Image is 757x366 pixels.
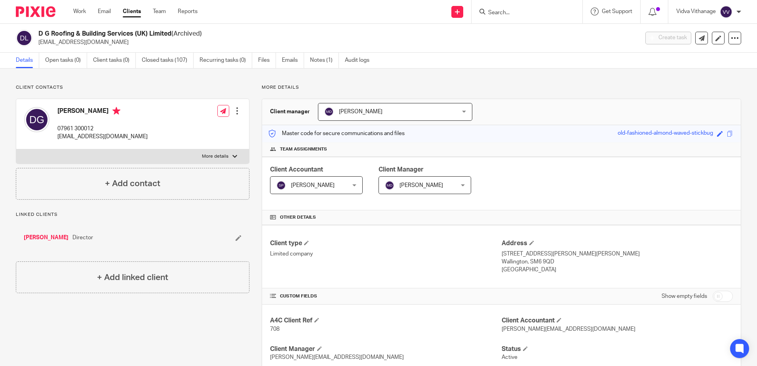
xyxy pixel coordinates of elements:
[502,239,733,248] h4: Address
[73,8,86,15] a: Work
[258,53,276,68] a: Files
[270,355,404,360] span: [PERSON_NAME][EMAIL_ADDRESS][DOMAIN_NAME]
[310,53,339,68] a: Notes (1)
[502,250,733,258] p: [STREET_ADDRESS][PERSON_NAME][PERSON_NAME]
[502,266,733,274] p: [GEOGRAPHIC_DATA]
[602,9,632,14] span: Get Support
[16,30,32,46] img: svg%3E
[282,53,304,68] a: Emails
[57,125,148,133] p: 07961 300012
[57,133,148,141] p: [EMAIL_ADDRESS][DOMAIN_NAME]
[280,146,327,152] span: Team assignments
[270,108,310,116] h3: Client manager
[16,6,55,17] img: Pixie
[270,326,280,332] span: 708
[280,214,316,221] span: Other details
[97,271,168,284] h4: + Add linked client
[24,107,49,132] img: svg%3E
[105,177,160,190] h4: + Add contact
[268,130,405,137] p: Master code for secure communications and files
[618,129,713,138] div: old-fashioned-almond-waved-stickbug
[57,107,148,117] h4: [PERSON_NAME]
[200,53,252,68] a: Recurring tasks (0)
[112,107,120,115] i: Primary
[142,53,194,68] a: Closed tasks (107)
[399,183,443,188] span: [PERSON_NAME]
[270,345,501,353] h4: Client Manager
[502,355,517,360] span: Active
[202,153,228,160] p: More details
[16,212,249,218] p: Linked clients
[502,326,635,332] span: [PERSON_NAME][EMAIL_ADDRESS][DOMAIN_NAME]
[502,258,733,266] p: Wallington, SM6 9QD
[72,234,93,242] span: Director
[270,166,323,173] span: Client Accountant
[276,181,286,190] img: svg%3E
[502,316,733,325] h4: Client Accountant
[171,30,202,37] span: (Archived)
[16,53,39,68] a: Details
[324,107,334,116] img: svg%3E
[345,53,375,68] a: Audit logs
[153,8,166,15] a: Team
[662,292,707,300] label: Show empty fields
[645,32,691,44] button: Create task
[38,38,633,46] p: [EMAIL_ADDRESS][DOMAIN_NAME]
[93,53,136,68] a: Client tasks (0)
[123,8,141,15] a: Clients
[262,84,741,91] p: More details
[270,316,501,325] h4: A4C Client Ref
[720,6,732,18] img: svg%3E
[38,30,514,38] h2: D G Roofing & Building Services (UK) Limited
[98,8,111,15] a: Email
[24,234,68,242] a: [PERSON_NAME]
[270,293,501,299] h4: CUSTOM FIELDS
[16,84,249,91] p: Client contacts
[502,345,733,353] h4: Status
[378,166,424,173] span: Client Manager
[676,8,716,15] p: Vidva Vithanage
[291,183,335,188] span: [PERSON_NAME]
[270,250,501,258] p: Limited company
[339,109,382,114] span: [PERSON_NAME]
[45,53,87,68] a: Open tasks (0)
[178,8,198,15] a: Reports
[270,239,501,248] h4: Client type
[487,10,559,17] input: Search
[385,181,394,190] img: svg%3E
